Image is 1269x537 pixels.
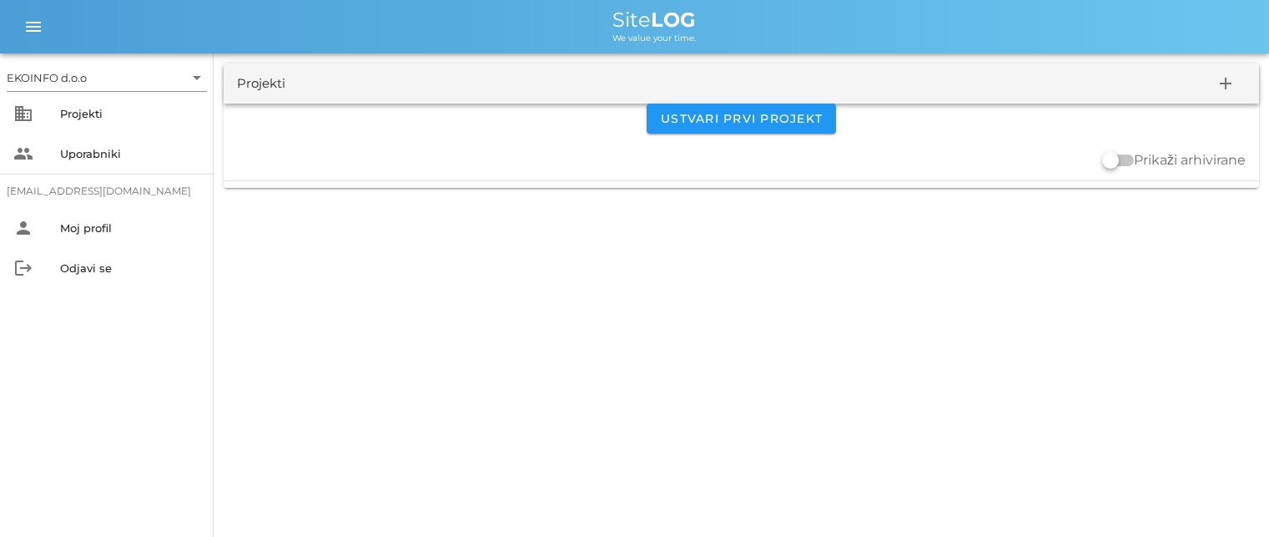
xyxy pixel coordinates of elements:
i: menu [23,17,43,37]
div: Projekti [237,74,285,94]
div: Moj profil [60,221,200,235]
button: Ustvari prvi projekt [647,104,836,134]
i: arrow_drop_down [187,68,207,88]
div: EKOINFO d.o.o [7,70,87,85]
i: add [1216,73,1236,94]
span: Ustvari prvi projekt [660,111,823,126]
b: LOG [651,8,696,32]
i: people [13,144,33,164]
span: We value your time. [612,33,696,43]
div: Uporabniki [60,147,200,160]
div: EKOINFO d.o.o [7,64,207,91]
div: Odjavi se [60,261,200,275]
i: business [13,104,33,124]
i: logout [13,258,33,278]
div: Projekti [60,107,200,120]
i: person [13,218,33,238]
label: Prikaži arhivirane [1134,152,1246,169]
span: Site [612,8,696,32]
